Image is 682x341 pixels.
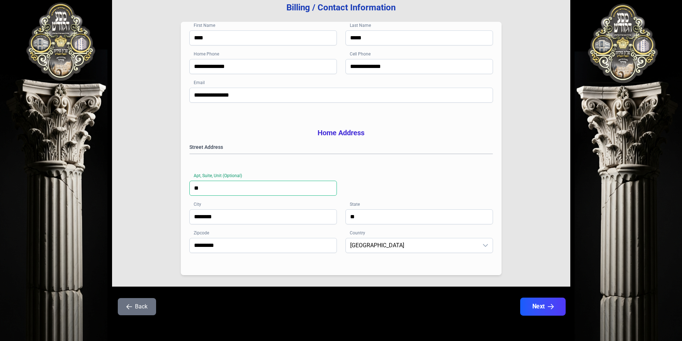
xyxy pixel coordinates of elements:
button: Next [520,298,565,316]
h3: Billing / Contact Information [124,2,559,13]
span: United States [346,238,478,253]
button: Back [118,298,156,315]
h3: Home Address [189,128,493,138]
label: Street Address [189,143,493,151]
div: dropdown trigger [478,238,493,253]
